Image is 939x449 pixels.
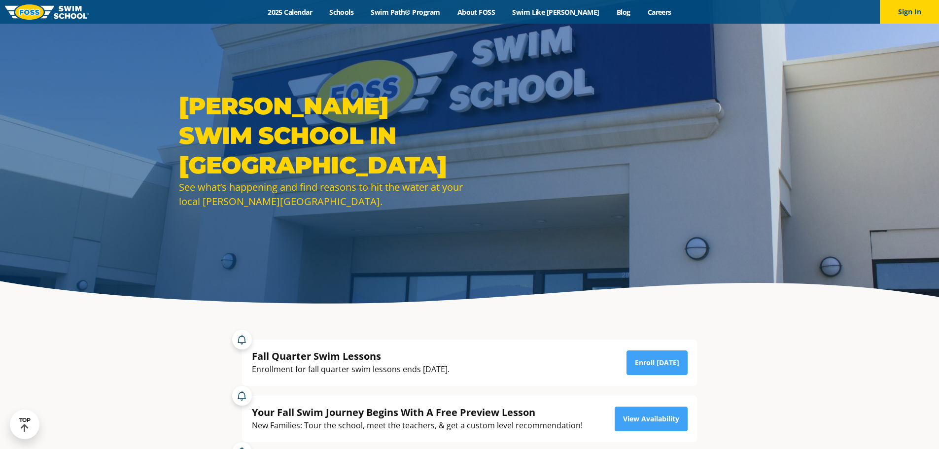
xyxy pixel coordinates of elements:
a: Swim Path® Program [362,7,449,17]
a: 2025 Calendar [259,7,321,17]
a: Swim Like [PERSON_NAME] [504,7,608,17]
a: View Availability [615,407,688,431]
a: Blog [608,7,639,17]
div: See what’s happening and find reasons to hit the water at your local [PERSON_NAME][GEOGRAPHIC_DATA]. [179,180,465,208]
div: Fall Quarter Swim Lessons [252,349,450,363]
div: Your Fall Swim Journey Begins With A Free Preview Lesson [252,406,583,419]
a: Enroll [DATE] [626,350,688,375]
h1: [PERSON_NAME] Swim School in [GEOGRAPHIC_DATA] [179,91,465,180]
div: TOP [19,417,31,432]
div: New Families: Tour the school, meet the teachers, & get a custom level recommendation! [252,419,583,432]
div: Enrollment for fall quarter swim lessons ends [DATE]. [252,363,450,376]
a: Careers [639,7,680,17]
a: About FOSS [449,7,504,17]
a: Schools [321,7,362,17]
img: FOSS Swim School Logo [5,4,89,20]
